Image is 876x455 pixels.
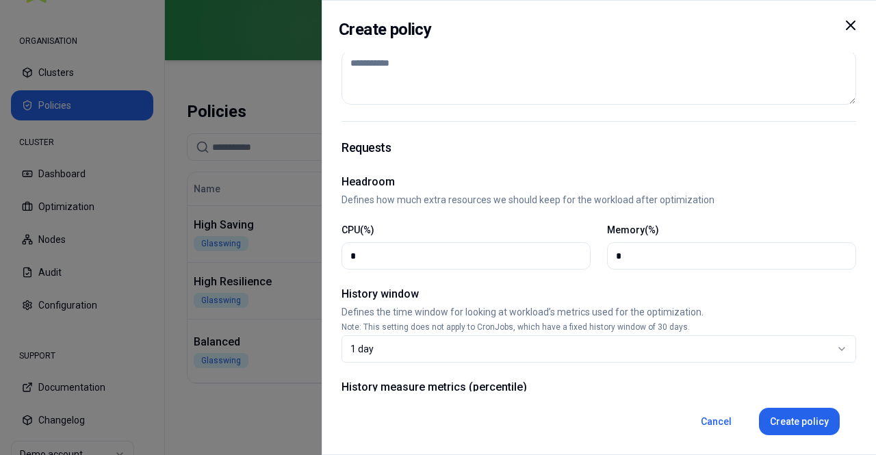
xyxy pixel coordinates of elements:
[759,408,840,435] button: Create policy
[607,224,659,235] label: Memory(%)
[342,138,856,157] h1: Requests
[342,174,856,190] h2: Headroom
[339,17,431,42] h2: Create policy
[342,305,856,319] p: Defines the time window for looking at workload’s metrics used for the optimization.
[342,224,374,235] label: CPU(%)
[342,379,856,395] h2: History measure metrics (percentile)
[342,286,856,302] h2: History window
[342,322,856,333] p: Note: This setting does not apply to CronJobs, which have a fixed history window of 30 days.
[342,193,856,207] p: Defines how much extra resources we should keep for the workload after optimization
[690,408,743,435] button: Cancel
